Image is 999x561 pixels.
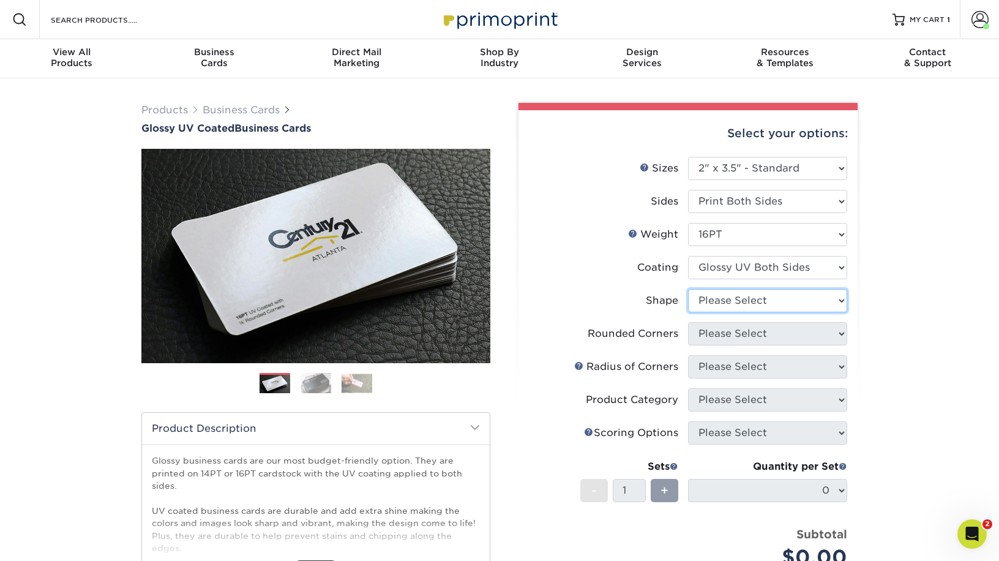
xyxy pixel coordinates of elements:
[528,110,848,157] div: Select your options:
[588,326,678,341] div: Rounded Corners
[660,481,668,500] span: +
[856,47,999,58] span: Contact
[571,47,714,69] div: Services
[637,260,678,275] div: Coating
[957,519,987,549] iframe: Intercom live chat
[628,227,678,242] div: Weight
[591,481,597,500] span: -
[3,524,104,557] iframe: Google Customer Reviews
[50,12,169,27] input: SEARCH PRODUCTS.....
[571,39,714,78] a: DesignServices
[586,393,678,407] div: Product Category
[584,426,678,440] div: Scoring Options
[640,161,678,176] div: Sizes
[651,194,678,209] div: Sides
[796,527,847,541] strong: Subtotal
[428,47,571,58] span: Shop By
[301,372,331,394] img: Business Cards 02
[260,369,290,399] img: Business Cards 01
[947,15,950,24] span: 1
[438,6,561,32] img: Primoprint
[141,81,490,431] img: Glossy UV Coated 01
[143,39,285,78] a: BusinessCards
[141,122,490,134] a: Glossy UV CoatedBusiness Cards
[982,519,992,529] span: 2
[856,47,999,69] div: & Support
[574,360,678,374] div: Radius of Corners
[203,104,280,116] a: Business Cards
[143,47,285,69] div: Cards
[143,47,285,58] span: Business
[714,39,856,78] a: Resources& Templates
[428,47,571,69] div: Industry
[285,39,428,78] a: Direct MailMarketing
[856,39,999,78] a: Contact& Support
[141,104,188,116] a: Products
[910,15,945,25] span: MY CART
[580,459,678,474] div: Sets
[688,459,847,474] div: Quantity per Set
[141,122,234,134] span: Glossy UV Coated
[285,47,428,58] span: Direct Mail
[428,39,571,78] a: Shop ByIndustry
[342,374,372,393] img: Business Cards 03
[646,293,678,308] div: Shape
[714,47,856,58] span: Resources
[142,413,490,444] h2: Product Description
[141,122,490,134] h1: Business Cards
[285,47,428,69] div: Marketing
[714,47,856,69] div: & Templates
[571,47,714,58] span: Design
